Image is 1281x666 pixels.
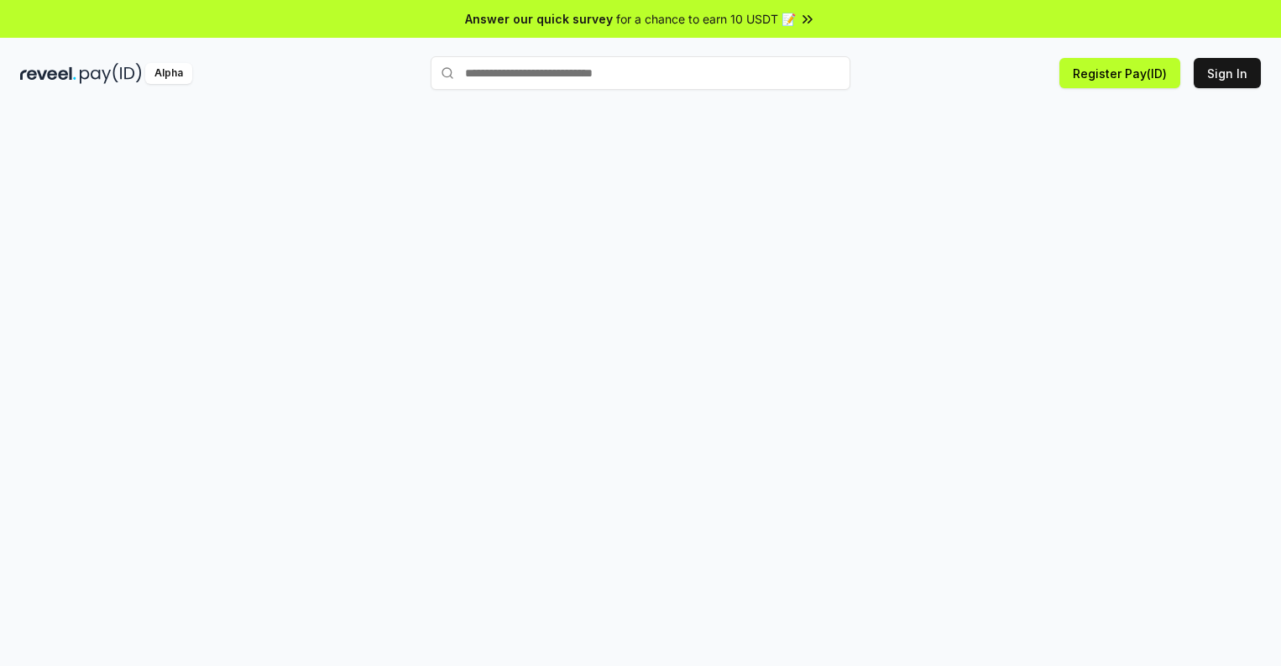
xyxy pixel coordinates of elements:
[145,63,192,84] div: Alpha
[465,10,613,28] span: Answer our quick survey
[1059,58,1180,88] button: Register Pay(ID)
[1194,58,1261,88] button: Sign In
[616,10,796,28] span: for a chance to earn 10 USDT 📝
[20,63,76,84] img: reveel_dark
[80,63,142,84] img: pay_id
